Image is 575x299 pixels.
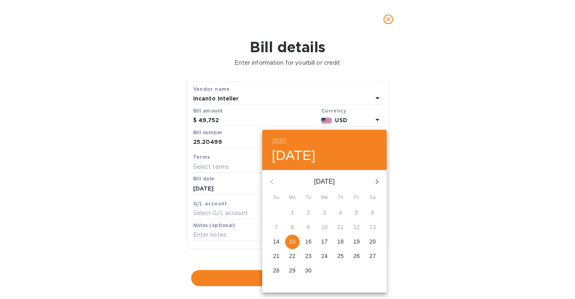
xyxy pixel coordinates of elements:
span: Th [333,194,348,202]
p: 22 [289,252,296,260]
p: 27 [369,252,376,260]
button: 16 [301,235,316,249]
button: 23 [301,249,316,264]
p: [DATE] [281,177,367,186]
button: 22 [285,249,300,264]
p: 30 [305,266,312,274]
button: 26 [349,249,364,264]
p: 14 [273,238,279,246]
span: Sa [365,194,380,202]
p: 17 [321,238,328,246]
button: [DATE] [272,147,316,164]
p: 19 [353,238,360,246]
p: 26 [353,252,360,260]
button: 15 [285,235,300,249]
button: 29 [285,264,300,278]
button: 27 [365,249,380,264]
p: 28 [273,266,279,274]
p: 16 [305,238,312,246]
button: 24 [317,249,332,264]
span: Tu [301,194,316,202]
span: Mo [285,194,300,202]
button: 21 [269,249,283,264]
p: 25 [337,252,344,260]
p: 15 [289,238,296,246]
span: Su [269,194,283,202]
button: 19 [349,235,364,249]
p: 20 [369,238,376,246]
span: We [317,194,332,202]
button: 25 [333,249,348,264]
button: 28 [269,264,283,278]
button: 17 [317,235,332,249]
p: 21 [273,252,279,260]
button: 14 [269,235,283,249]
span: Fr [349,194,364,202]
p: 29 [289,266,296,274]
button: 2025 [272,136,286,147]
button: 18 [333,235,348,249]
p: 18 [337,238,344,246]
button: 30 [301,264,316,278]
p: 24 [321,252,328,260]
button: 20 [365,235,380,249]
p: 23 [305,252,312,260]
